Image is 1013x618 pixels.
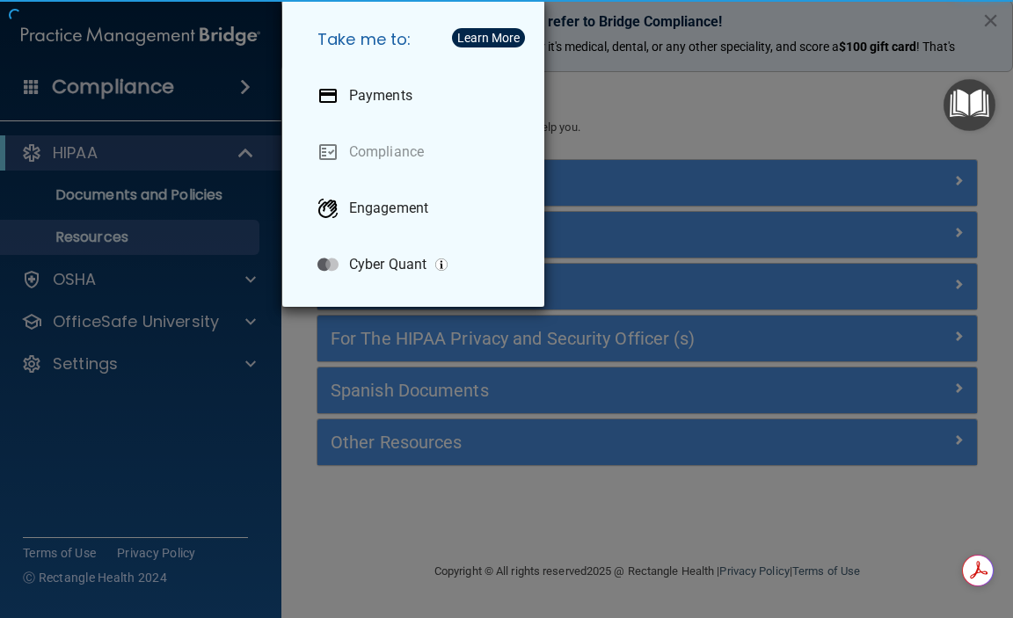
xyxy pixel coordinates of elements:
a: Payments [303,71,530,120]
p: Cyber Quant [349,256,426,273]
button: Learn More [452,28,525,47]
button: Open Resource Center [944,79,995,131]
a: Engagement [303,184,530,233]
div: Learn More [457,32,520,44]
a: Cyber Quant [303,240,530,289]
a: Compliance [303,127,530,177]
p: Payments [349,87,412,105]
h5: Take me to: [303,15,530,64]
p: Engagement [349,200,428,217]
